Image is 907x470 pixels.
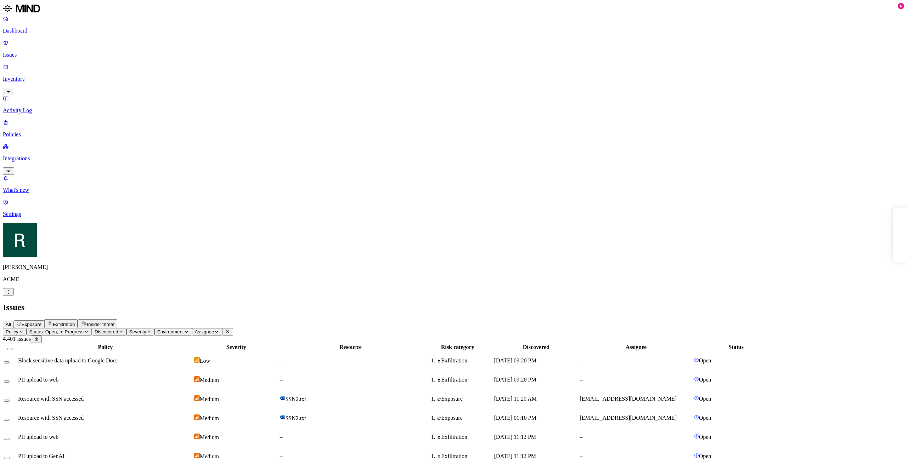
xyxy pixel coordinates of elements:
p: Settings [3,211,904,217]
span: – [580,357,582,363]
span: – [280,357,282,363]
span: – [280,434,282,440]
button: Select row [4,419,10,421]
button: Select row [4,457,10,459]
div: Assignee [580,344,693,350]
p: Inventory [3,76,904,82]
p: ACME [3,276,904,282]
span: Open [699,357,711,363]
span: Low [200,358,210,364]
p: What's new [3,187,904,193]
button: Select row [4,400,10,402]
div: 6 [898,3,904,9]
span: Severity [129,329,146,334]
div: Exfiltration [437,377,493,383]
span: Medium [200,415,219,421]
img: severity-medium.svg [194,453,200,458]
p: Integrations [3,155,904,162]
img: status-open.svg [694,415,699,420]
img: severity-medium.svg [194,376,200,382]
div: Resource [280,344,421,350]
img: microsoft-word.svg [280,395,285,401]
div: Exposure [437,396,493,402]
img: MIND [3,3,40,14]
span: SSN2.txt [285,396,306,402]
span: Open [699,434,711,440]
span: [DATE] 09:20 PM [494,377,536,383]
button: Select row [4,438,10,440]
span: Resource with SSN accessed [18,396,84,402]
span: Open [699,396,711,402]
button: Select row [4,380,10,383]
h2: Issues [3,303,904,312]
div: Exfiltration [437,357,493,364]
span: Medium [200,396,219,402]
span: – [580,434,582,440]
span: Exposure [22,322,41,327]
div: Policy [18,344,193,350]
span: PII upload to GenAI [18,453,64,459]
span: Discovered [95,329,118,334]
img: severity-medium.svg [194,395,200,401]
button: Select all [7,348,13,350]
div: Exfiltration [437,453,493,459]
span: PII upload to web [18,377,58,383]
span: Open [699,377,711,383]
span: – [580,377,582,383]
span: All [6,322,11,327]
span: [EMAIL_ADDRESS][DOMAIN_NAME] [580,396,677,402]
span: – [280,453,282,459]
img: status-open.svg [694,453,699,458]
button: Select row [4,361,10,363]
span: – [580,453,582,459]
p: Activity Log [3,107,904,114]
span: Environment [157,329,184,334]
p: Policies [3,131,904,138]
span: 4,401 Issues [3,336,31,342]
span: Status: Open, In Progress [29,329,84,334]
span: SSN2.txt [285,415,306,421]
p: Issues [3,52,904,58]
span: [EMAIL_ADDRESS][DOMAIN_NAME] [580,415,677,421]
span: Open [699,453,711,459]
div: Status [694,344,778,350]
img: status-open.svg [694,396,699,401]
span: PII upload to web [18,434,58,440]
span: Open [699,415,711,421]
span: – [280,377,282,383]
img: severity-medium.svg [194,434,200,439]
img: Ron Rabinovich [3,223,37,257]
span: Exfiltration [53,322,75,327]
span: Assignee [195,329,214,334]
span: [DATE] 11:12 PM [494,434,536,440]
span: Insider threat [87,322,114,327]
img: microsoft-word.svg [280,414,285,420]
div: Discovered [494,344,579,350]
span: [DATE] 01:10 PM [494,415,536,421]
span: Policy [6,329,18,334]
div: Risk category [423,344,493,350]
span: [DATE] 09:20 PM [494,357,536,363]
img: severity-low.svg [194,357,200,363]
img: status-open.svg [694,377,699,382]
img: status-open.svg [694,357,699,362]
span: Medium [200,434,219,440]
span: [DATE] 11:12 PM [494,453,536,459]
div: Severity [194,344,278,350]
span: Block sensitive data upload to Google Docs [18,357,118,363]
span: Medium [200,377,219,383]
img: status-open.svg [694,434,699,439]
span: [DATE] 11:20 AM [494,396,537,402]
span: Medium [200,453,219,459]
img: severity-medium.svg [194,414,200,420]
div: Exfiltration [437,434,493,440]
div: Exposure [437,415,493,421]
span: Resource with SSN accessed [18,415,84,421]
p: Dashboard [3,28,904,34]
